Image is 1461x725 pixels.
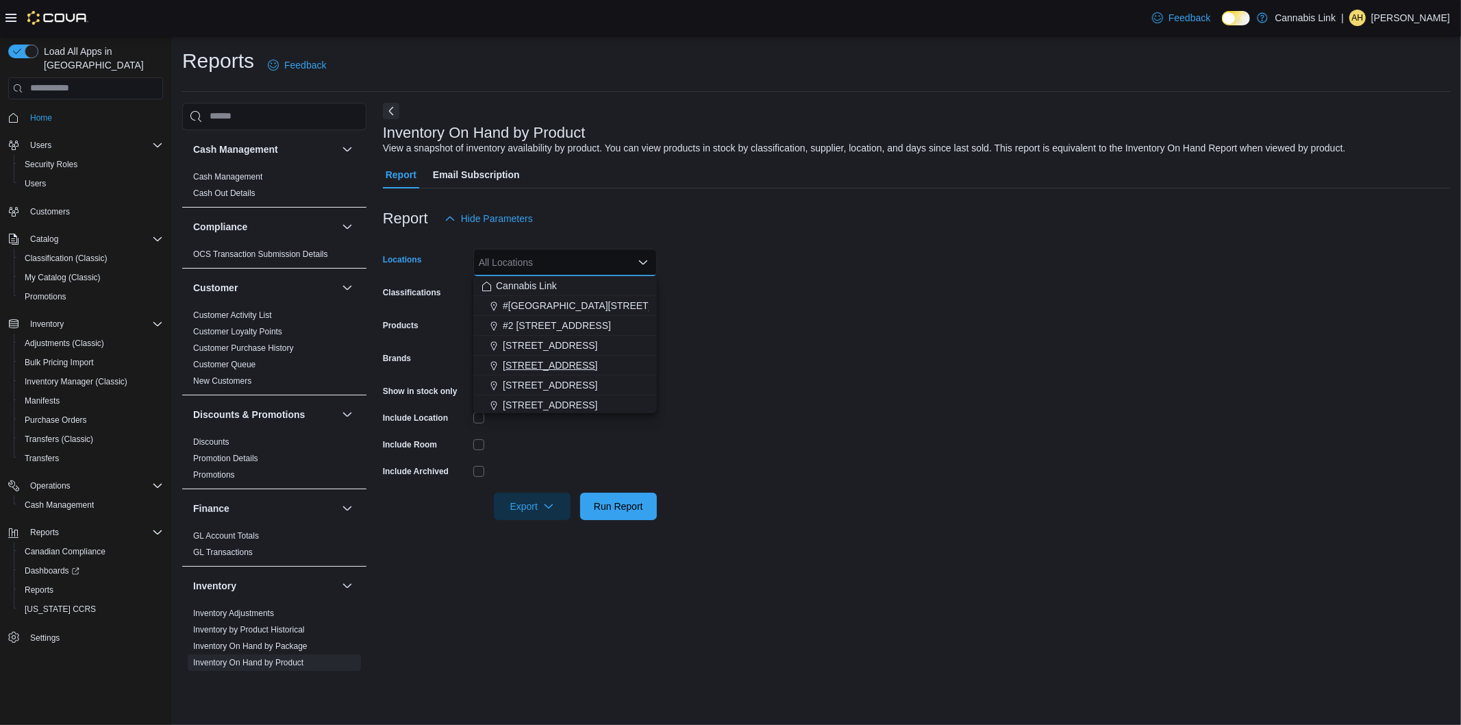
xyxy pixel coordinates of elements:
[30,112,52,123] span: Home
[193,674,276,685] span: Inventory Transactions
[30,319,64,330] span: Inventory
[193,360,255,369] a: Customer Queue
[193,326,282,337] span: Customer Loyalty Points
[503,398,597,412] span: [STREET_ADDRESS]
[193,530,259,541] span: GL Account Totals
[25,231,64,247] button: Catalog
[27,11,88,25] img: Cova
[193,281,238,295] h3: Customer
[25,630,65,646] a: Settings
[193,579,236,593] h3: Inventory
[193,310,272,321] span: Customer Activity List
[19,250,163,267] span: Classification (Classic)
[193,579,336,593] button: Inventory
[30,140,51,151] span: Users
[19,431,99,447] a: Transfers (Classic)
[19,431,163,447] span: Transfers (Classic)
[193,281,336,295] button: Customer
[473,296,657,316] button: #[GEOGRAPHIC_DATA][STREET_ADDRESS]
[386,161,416,188] span: Report
[14,155,168,174] button: Security Roles
[193,343,294,354] span: Customer Purchase History
[19,393,163,409] span: Manifests
[439,205,538,232] button: Hide Parameters
[262,51,332,79] a: Feedback
[19,582,163,598] span: Reports
[193,531,259,541] a: GL Account Totals
[496,279,557,293] span: Cannabis Link
[1349,10,1366,26] div: Austin Harriman
[19,543,111,560] a: Canadian Compliance
[1275,10,1336,26] p: Cannabis Link
[1371,10,1450,26] p: [PERSON_NAME]
[182,434,366,489] div: Discounts & Promotions
[30,480,71,491] span: Operations
[193,408,336,421] button: Discounts & Promotions
[19,601,163,617] span: Washington CCRS
[383,210,428,227] h3: Report
[19,563,85,579] a: Dashboards
[25,604,96,615] span: [US_STATE] CCRS
[383,287,441,298] label: Classifications
[339,280,355,296] button: Customer
[339,219,355,235] button: Compliance
[1147,4,1216,32] a: Feedback
[19,269,163,286] span: My Catalog (Classic)
[339,578,355,594] button: Inventory
[193,547,253,558] span: GL Transactions
[14,580,168,600] button: Reports
[25,453,59,464] span: Transfers
[14,449,168,468] button: Transfers
[193,343,294,353] a: Customer Purchase History
[25,231,163,247] span: Catalog
[25,478,163,494] span: Operations
[25,628,163,646] span: Settings
[193,172,262,182] a: Cash Management
[383,386,458,397] label: Show in stock only
[503,378,597,392] span: [STREET_ADDRESS]
[25,137,57,153] button: Users
[14,430,168,449] button: Transfers (Classic)
[193,359,255,370] span: Customer Queue
[193,454,258,463] a: Promotion Details
[25,565,79,576] span: Dashboards
[193,376,251,386] a: New Customers
[193,641,308,651] a: Inventory On Hand by Package
[193,469,235,480] span: Promotions
[503,358,597,372] span: [STREET_ADDRESS]
[14,353,168,372] button: Bulk Pricing Import
[182,307,366,395] div: Customer
[3,136,168,155] button: Users
[19,175,51,192] a: Users
[193,143,336,156] button: Cash Management
[19,601,101,617] a: [US_STATE] CCRS
[30,234,58,245] span: Catalog
[3,201,168,221] button: Customers
[19,250,113,267] a: Classification (Classic)
[193,249,328,260] span: OCS Transaction Submission Details
[3,108,168,127] button: Home
[25,524,64,541] button: Reports
[182,528,366,566] div: Finance
[25,338,104,349] span: Adjustments (Classic)
[25,316,69,332] button: Inventory
[193,220,336,234] button: Compliance
[433,161,520,188] span: Email Subscription
[25,585,53,595] span: Reports
[473,276,657,296] button: Cannabis Link
[3,315,168,334] button: Inventory
[193,624,305,635] span: Inventory by Product Historical
[25,357,94,368] span: Bulk Pricing Import
[25,376,127,387] span: Inventory Manager (Classic)
[193,310,272,320] a: Customer Activity List
[193,376,251,386] span: New Customers
[14,561,168,580] a: Dashboards
[339,406,355,423] button: Discounts & Promotions
[193,188,255,199] span: Cash Out Details
[193,548,253,557] a: GL Transactions
[383,320,419,331] label: Products
[19,373,163,390] span: Inventory Manager (Classic)
[25,395,60,406] span: Manifests
[193,249,328,259] a: OCS Transaction Submission Details
[473,336,657,356] button: [STREET_ADDRESS]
